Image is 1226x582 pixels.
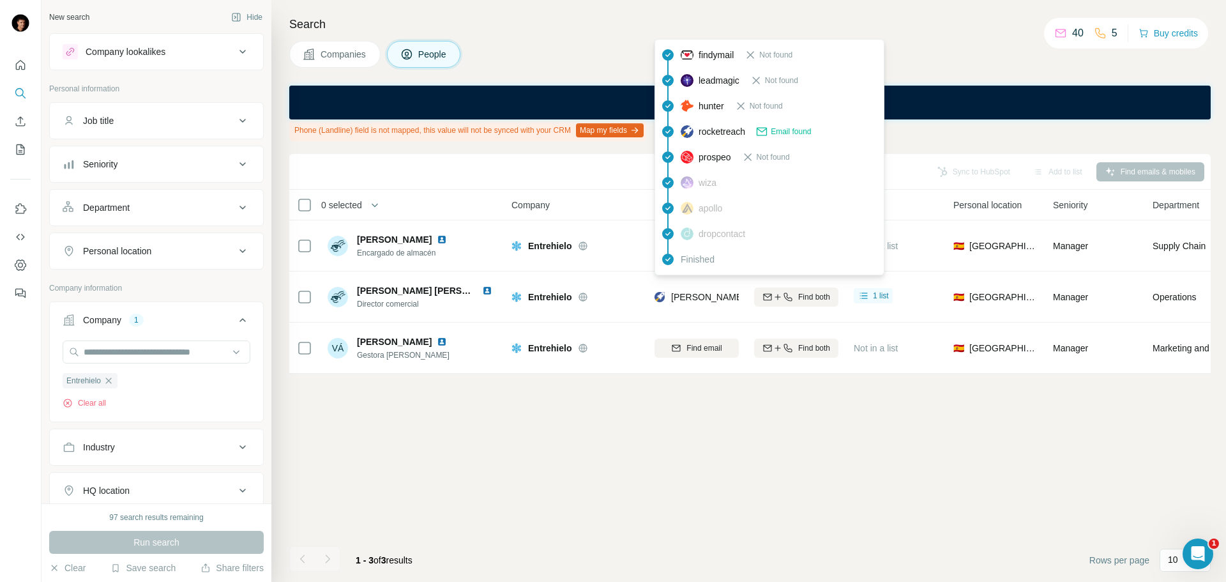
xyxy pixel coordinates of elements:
span: Seniority [1053,199,1087,211]
p: 5 [1112,26,1117,41]
img: LinkedIn logo [437,337,447,347]
button: Industry [50,432,263,463]
span: People [418,48,448,61]
span: leadmagic [699,74,739,87]
img: provider rocketreach logo [681,125,693,138]
img: LinkedIn logo [437,234,447,245]
span: results [356,555,412,565]
span: Supply Chain [1153,240,1206,252]
p: 40 [1072,26,1084,41]
button: Hide [222,8,271,27]
span: Not in a list [854,343,898,353]
span: [GEOGRAPHIC_DATA] [969,342,1038,355]
button: Seniority [50,149,263,180]
span: apollo [699,202,722,215]
span: wiza [699,176,716,189]
div: 1 [129,314,144,326]
span: 1 - 3 [356,555,374,565]
img: Logo of Entrehielo [511,292,522,302]
img: provider wiza logo [681,176,693,189]
div: New search [49,11,89,23]
img: Logo of Entrehielo [511,343,522,353]
button: Personal location [50,236,263,266]
span: Manager [1053,343,1088,353]
span: Encargado de almacén [357,247,452,259]
span: 🇪🇸 [953,240,964,252]
button: Find both [754,287,838,307]
span: Not found [750,100,783,112]
div: Company [83,314,121,326]
span: 3 [381,555,386,565]
button: Company1 [50,305,263,341]
span: findymail [699,49,734,61]
div: Personal location [83,245,151,257]
h4: Search [289,15,1211,33]
button: Map my fields [576,123,644,137]
button: Dashboard [10,254,31,277]
button: Share filters [201,562,264,574]
div: 97 search results remaining [109,512,203,523]
span: Find email [686,342,722,354]
div: Job title [83,114,114,127]
img: provider apollo logo [681,202,693,215]
img: Avatar [328,287,348,307]
button: Find both [754,339,838,358]
span: 0 selected [321,199,362,211]
img: Logo of Entrehielo [511,241,522,251]
button: HQ location [50,475,263,506]
button: Use Surfe on LinkedIn [10,197,31,220]
span: 🇪🇸 [953,342,964,355]
button: Clear [49,562,86,574]
span: Finished [681,253,715,266]
iframe: Banner [289,86,1211,119]
span: Entrehielo [528,291,571,303]
div: Seniority [83,158,117,171]
img: LinkedIn logo [482,286,492,296]
span: [PERSON_NAME] [357,335,432,348]
button: Enrich CSV [10,110,31,133]
span: Find both [798,291,830,303]
span: Operations [1153,291,1196,303]
span: [PERSON_NAME] [357,234,432,245]
span: of [374,555,381,565]
span: Email found [771,126,811,137]
p: Personal information [49,83,264,95]
span: Companies [321,48,367,61]
span: Gestora [PERSON_NAME] [357,349,452,361]
img: provider findymail logo [681,49,693,61]
button: Save search [110,562,176,574]
span: Director comercial [357,298,497,310]
div: Industry [83,441,115,454]
button: Clear all [63,397,106,409]
img: provider hunter logo [681,100,693,111]
p: 10 [1168,553,1178,566]
div: Department [83,201,130,214]
button: Use Surfe API [10,226,31,249]
img: provider rocketreach logo [655,291,665,303]
span: Not found [757,151,790,163]
span: Personal location [953,199,1022,211]
span: Department [1153,199,1199,211]
span: hunter [699,100,724,112]
button: Job title [50,105,263,136]
div: VÁ [328,338,348,358]
span: Entrehielo [528,240,571,252]
span: 1 list [873,290,889,302]
span: dropcontact [699,227,745,240]
div: HQ location [83,484,130,497]
span: Not found [765,75,798,86]
span: [PERSON_NAME] [PERSON_NAME] [357,286,510,296]
img: provider leadmagic logo [681,74,693,87]
button: Feedback [10,282,31,305]
span: Find both [798,342,830,354]
button: Search [10,82,31,105]
img: Avatar [10,13,31,33]
span: prospeo [699,151,731,164]
span: Manager [1053,292,1088,302]
span: Entrehielo [528,342,571,355]
button: My lists [10,138,31,161]
p: Company information [49,282,264,294]
span: [PERSON_NAME][EMAIL_ADDRESS][DOMAIN_NAME] [671,292,896,302]
span: [GEOGRAPHIC_DATA] [969,291,1038,303]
